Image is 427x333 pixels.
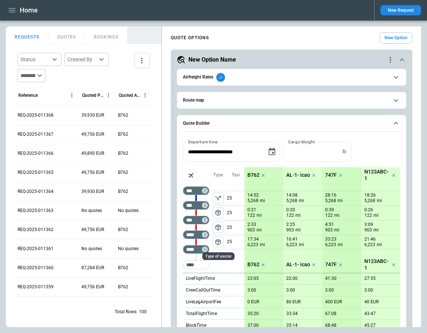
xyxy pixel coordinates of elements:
p: 2:25 [286,222,295,227]
button: Route map [183,92,400,109]
p: 35:14 [286,323,298,328]
p: REQ-2025-011366 [18,150,54,157]
p: REQ-2025-011367 [18,131,54,138]
p: 5,268 [364,198,375,204]
div: Type of sector [202,253,235,260]
p: No quotes [81,246,102,252]
span: Type of sector [213,193,224,204]
p: 4:51 [325,222,334,227]
p: N123ABC-1 [364,169,390,181]
p: No quotes [81,208,102,214]
p: mi [299,242,304,248]
button: left aligned [213,207,224,218]
p: B762 [247,172,259,178]
button: New Request [380,5,421,15]
p: 903 [247,227,255,233]
h6: Airfreight Rates [183,75,213,80]
p: AL-1- icao [286,172,310,178]
p: 39,930 EUR [81,189,104,195]
button: BOOKINGS [85,26,128,44]
button: left aligned [213,222,224,233]
p: 28:16 [325,193,336,198]
p: 67:08 [325,311,336,316]
div: Quoted Aircraft [119,93,140,98]
p: mi [377,198,382,204]
p: mi [373,212,379,219]
p: mi [334,227,339,233]
div: Too short [183,186,209,195]
button: Quoted Price column menu [104,91,113,100]
p: mi [295,227,301,233]
p: B762 [118,150,128,157]
p: 400 EUR [325,299,342,305]
p: mi [338,198,343,204]
span: package_2 [214,238,222,246]
p: mi [257,227,262,233]
button: Choose date, selected date is Sep 10, 2025 [265,144,279,159]
span: Type of sector [213,237,224,248]
p: mi [334,212,339,219]
p: 49,890 EUR [81,150,104,157]
p: Taxi [232,172,240,178]
p: 0 EUR [247,299,259,305]
button: REQUESTS [6,26,48,44]
p: AL-1- icao [286,261,310,268]
p: 6,223 [364,242,375,248]
p: mi [373,227,379,233]
p: 21:46 [364,237,376,242]
label: Cargo Weight [288,139,315,145]
h6: Quote Builder [183,121,210,126]
p: LiveLegAirportFee [186,299,221,305]
p: 903 [364,227,372,233]
div: Created By [67,56,97,63]
button: New Option [380,32,412,44]
p: 14:08 [286,193,298,198]
div: Too short [183,230,209,239]
p: 747F [325,172,337,178]
p: 747F [325,261,337,268]
p: mi [257,212,262,219]
p: 43:47 [364,311,376,316]
p: 23:05 [247,276,259,281]
p: 25 [227,206,244,220]
p: 3:00 [364,288,373,293]
div: Too short [183,260,209,269]
button: left aligned [213,193,224,204]
p: mi [338,242,343,248]
p: 0:39 [325,207,334,213]
p: 5,268 [247,198,258,204]
button: more [134,53,150,68]
p: B762 [118,284,128,290]
p: 903 [286,227,294,233]
p: 17:34 [247,237,259,242]
div: Quoted Price [82,93,104,98]
p: BlockTime [186,322,206,329]
h1: Home [20,6,38,15]
p: 3:00 [286,288,295,293]
div: Too short [183,245,209,254]
p: 33:23 [325,237,336,242]
p: 122 [364,212,372,219]
p: 37:00 [247,323,259,328]
p: 100 [139,309,147,315]
p: REQ-2025-011361 [18,246,54,252]
p: 16:41 [286,237,298,242]
p: 6,223 [286,242,297,248]
p: mi [260,198,265,204]
p: B762 [118,112,128,118]
p: 33:34 [286,311,298,316]
p: N123ABC-1 [364,258,390,271]
p: LiveFlightTime [186,275,215,282]
p: 39,930 EUR [81,112,104,118]
p: 22:00 [286,276,298,281]
button: Quote Builder [183,115,400,132]
p: 3:09 [364,222,373,227]
p: 25 [227,220,244,235]
p: 25 [227,191,244,205]
p: REQ-2025-011360 [18,265,54,271]
p: lb [342,149,346,155]
div: Status [21,56,50,63]
p: 6,223 [325,242,336,248]
p: REQ-2025-011364 [18,189,54,195]
p: CrewCallOutTime [186,287,220,293]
